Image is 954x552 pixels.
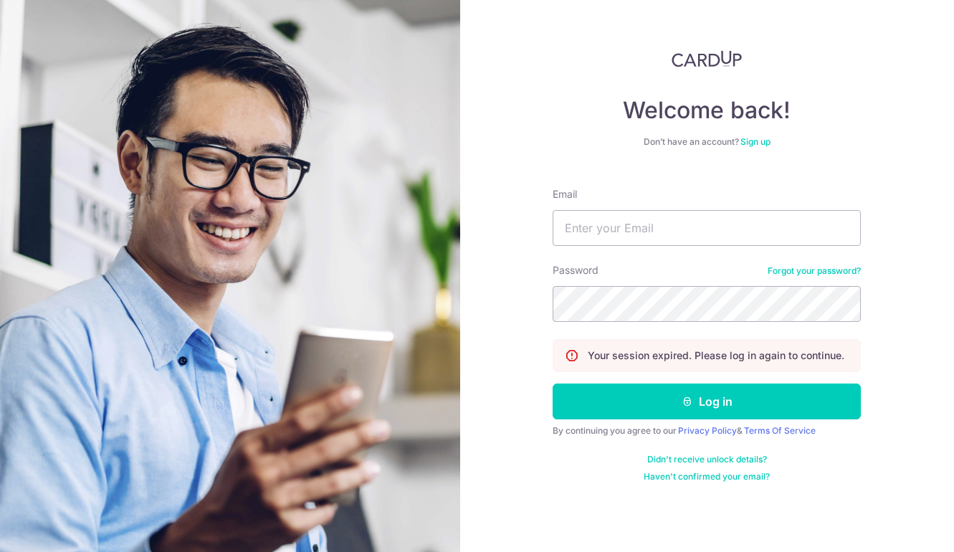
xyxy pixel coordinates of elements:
[553,425,861,437] div: By continuing you agree to our &
[553,210,861,246] input: Enter your Email
[553,263,598,277] label: Password
[553,96,861,125] h4: Welcome back!
[678,425,737,436] a: Privacy Policy
[740,136,771,147] a: Sign up
[553,187,577,201] label: Email
[553,136,861,148] div: Don’t have an account?
[588,348,844,363] p: Your session expired. Please log in again to continue.
[644,471,770,482] a: Haven't confirmed your email?
[744,425,816,436] a: Terms Of Service
[672,50,742,67] img: CardUp Logo
[553,384,861,419] button: Log in
[647,454,767,465] a: Didn't receive unlock details?
[768,265,861,277] a: Forgot your password?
